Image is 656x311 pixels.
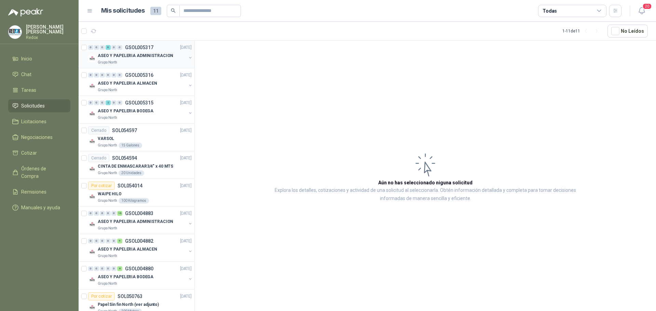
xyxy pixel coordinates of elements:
span: Chat [21,71,31,78]
p: ASEO Y PAPELERIA ADMINISTRACION [98,218,173,225]
p: Grupo North [98,60,117,65]
span: Licitaciones [21,118,46,125]
p: CINTA DE ENMASCARAR3/4" x 40 MTS [98,163,173,170]
p: [DATE] [180,266,192,272]
p: VARSOL [98,136,114,142]
a: 0 0 0 2 0 0 GSOL005315[DATE] Company LogoASEO Y PAPELERIA BODEGAGrupo North [88,99,193,121]
span: Inicio [21,55,32,62]
p: [DATE] [180,44,192,51]
p: SOL054014 [118,183,142,188]
div: 0 [106,239,111,243]
a: 0 0 0 0 0 16 GSOL004883[DATE] Company LogoASEO Y PAPELERIA ADMINISTRACIONGrupo North [88,209,193,231]
div: 0 [88,100,93,105]
div: 0 [100,73,105,77]
div: 15 Galones [119,143,142,148]
p: [DATE] [180,238,192,244]
button: No Leídos [607,25,648,38]
div: 0 [111,266,117,271]
div: 0 [111,211,117,216]
p: Grupo North [98,226,117,231]
span: Negociaciones [21,133,53,141]
img: Company Logo [88,54,96,62]
h1: Mis solicitudes [101,6,145,16]
div: 0 [117,100,122,105]
p: GSOL004883 [125,211,153,216]
p: [DATE] [180,155,192,161]
p: ASEO Y PAPELERIA ALMACEN [98,246,157,253]
div: 0 [100,211,105,216]
div: 0 [106,266,111,271]
div: 2 [106,100,111,105]
img: Company Logo [9,26,22,39]
div: 0 [111,239,117,243]
p: WAIPE HILO [98,191,122,197]
div: Cerrado [88,126,109,135]
div: 0 [100,239,105,243]
p: GSOL004882 [125,239,153,243]
div: 0 [88,239,93,243]
a: Remisiones [8,185,70,198]
p: [DATE] [180,183,192,189]
p: Papel Sin fin North (ver adjunto) [98,301,159,308]
img: Company Logo [88,275,96,284]
p: Redox [26,36,70,40]
p: GSOL004880 [125,266,153,271]
img: Company Logo [88,248,96,256]
span: Manuales y ayuda [21,204,60,211]
p: Grupo North [98,281,117,286]
div: Todas [543,7,557,15]
a: Manuales y ayuda [8,201,70,214]
div: 0 [94,211,99,216]
div: 16 [117,211,122,216]
img: Logo peakr [8,8,43,16]
p: Grupo North [98,198,117,203]
span: 20 [642,3,652,10]
a: Tareas [8,84,70,97]
div: Cerrado [88,154,109,162]
a: Chat [8,68,70,81]
div: 0 [94,73,99,77]
span: Cotizar [21,149,37,157]
div: 0 [94,239,99,243]
p: Grupo North [98,170,117,176]
div: 6 [106,45,111,50]
span: search [171,8,176,13]
div: 8 [117,266,122,271]
img: Company Logo [88,82,96,90]
a: Cotizar [8,146,70,159]
p: SOL054594 [112,156,137,160]
a: Órdenes de Compra [8,162,70,183]
div: Por cotizar [88,182,115,190]
p: SOL050763 [118,294,142,299]
p: [PERSON_NAME] [PERSON_NAME] [26,25,70,34]
p: [DATE] [180,100,192,106]
p: SOL054597 [112,128,137,133]
span: 11 [150,7,161,15]
div: 9 [117,239,122,243]
div: 20 Unidades [119,170,144,176]
div: 0 [100,45,105,50]
a: CerradoSOL054597[DATE] Company LogoVARSOLGrupo North15 Galones [79,124,194,151]
a: Inicio [8,52,70,65]
div: Por cotizar [88,292,115,300]
p: ASEO Y PAPELERIA ADMINISTRACION [98,53,173,59]
p: Grupo North [98,253,117,259]
p: Grupo North [98,115,117,121]
div: 0 [100,266,105,271]
div: 1 - 11 de 11 [562,26,602,37]
span: Órdenes de Compra [21,165,64,180]
img: Company Logo [88,110,96,118]
div: 0 [88,266,93,271]
div: 0 [94,45,99,50]
div: 0 [94,266,99,271]
a: 0 0 0 6 0 0 GSOL005317[DATE] Company LogoASEO Y PAPELERIA ADMINISTRACIONGrupo North [88,43,193,65]
h3: Aún no has seleccionado niguna solicitud [378,179,473,186]
button: 20 [635,5,648,17]
div: 0 [88,73,93,77]
a: 0 0 0 0 0 0 GSOL005316[DATE] Company LogoASEO Y PAPELERIA ALMACENGrupo North [88,71,193,93]
div: 0 [88,45,93,50]
a: 0 0 0 0 0 8 GSOL004880[DATE] Company LogoASEO Y PAPELERIA BODEGAGrupo North [88,265,193,286]
p: [DATE] [180,293,192,300]
p: [DATE] [180,210,192,217]
p: GSOL005317 [125,45,153,50]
